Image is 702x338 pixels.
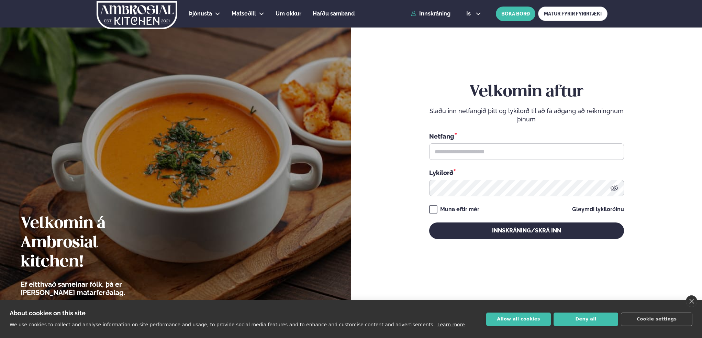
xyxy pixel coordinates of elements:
a: Þjónusta [189,10,212,18]
a: Um okkur [276,10,301,18]
button: Cookie settings [621,313,692,326]
button: BÓKA BORÐ [496,7,535,21]
p: We use cookies to collect and analyse information on site performance and usage, to provide socia... [10,322,435,327]
a: MATUR FYRIR FYRIRTÆKI [538,7,608,21]
span: Þjónusta [189,10,212,17]
h2: Velkomin á Ambrosial kitchen! [21,214,163,272]
span: Hafðu samband [313,10,355,17]
a: Innskráning [411,11,450,17]
a: Hafðu samband [313,10,355,18]
div: Lykilorð [429,168,624,177]
a: close [686,295,697,307]
p: Sláðu inn netfangið þitt og lykilorð til að fá aðgang að reikningnum þínum [429,107,624,123]
div: Netfang [429,132,624,141]
strong: About cookies on this site [10,309,86,317]
span: is [466,11,473,17]
a: Gleymdi lykilorðinu [572,207,624,212]
span: Um okkur [276,10,301,17]
h2: Velkomin aftur [429,83,624,102]
a: Matseðill [232,10,256,18]
button: Allow all cookies [486,313,551,326]
img: logo [96,1,178,29]
button: Deny all [554,313,618,326]
span: Matseðill [232,10,256,17]
a: Learn more [437,322,465,327]
button: Innskráning/Skrá inn [429,222,624,239]
button: is [461,11,487,17]
p: Ef eitthvað sameinar fólk, þá er [PERSON_NAME] matarferðalag. [21,280,163,297]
